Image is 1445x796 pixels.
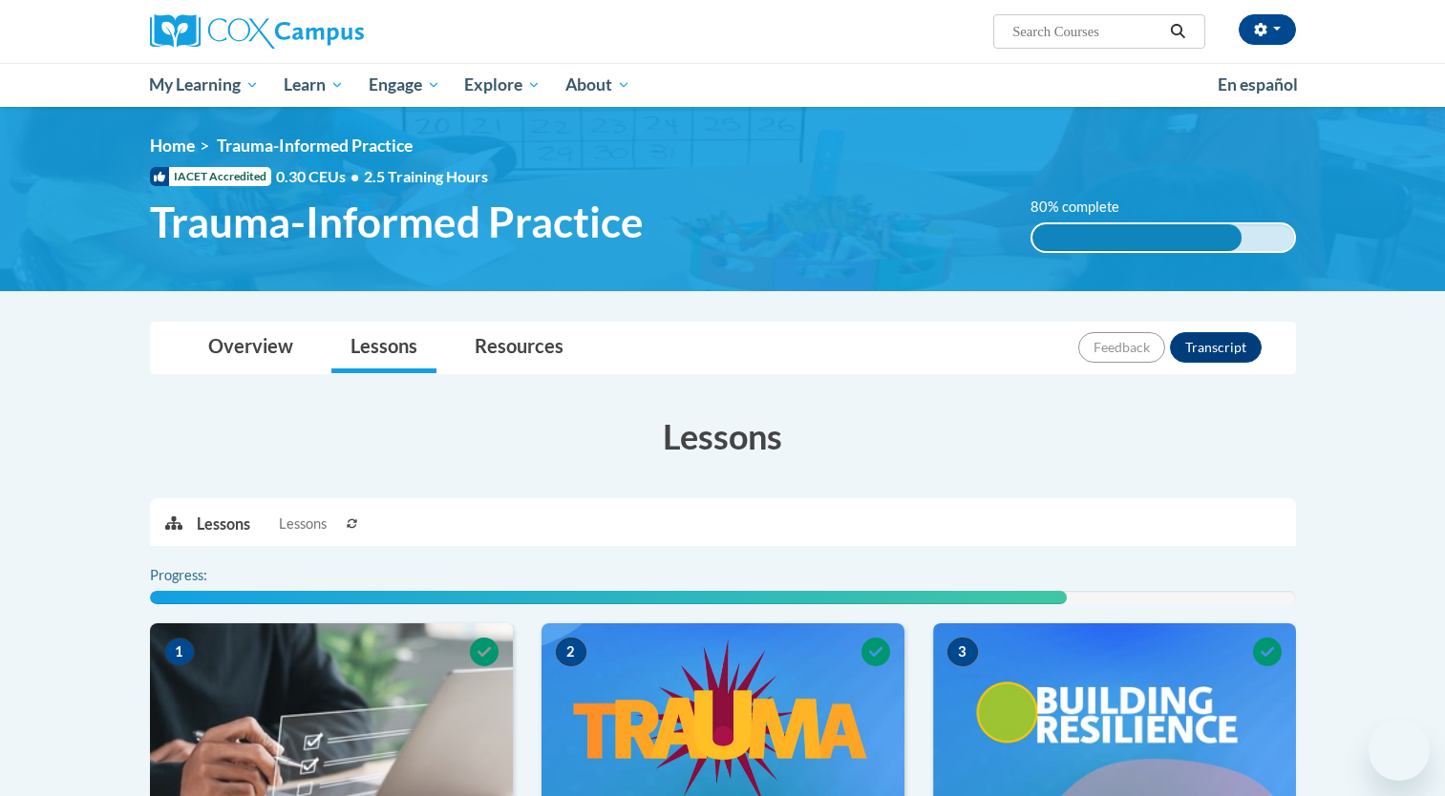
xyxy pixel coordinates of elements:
button: Feedback [1078,332,1165,363]
a: About [553,63,643,107]
a: Lessons [331,323,436,373]
span: Explore [464,73,541,96]
span: About [565,73,630,96]
span: Trauma-Informed Practice [217,136,413,156]
span: • [351,167,359,185]
span: 0.30 CEUs [276,166,364,187]
div: 80% complete [1032,224,1242,251]
span: Learn [284,73,344,96]
h3: Lessons [150,412,1296,460]
span: Lessons [279,513,327,534]
a: Explore [452,63,553,107]
a: Home [150,136,195,156]
p: Lessons [197,513,250,534]
button: Search [1163,20,1192,43]
a: Overview [189,323,312,373]
a: Engage [356,63,453,107]
a: En español [1205,65,1310,105]
span: 2 [556,638,586,666]
input: Search Courses [1010,20,1163,43]
label: 80% complete [1031,197,1140,218]
iframe: Button to launch messaging window [1369,720,1430,781]
span: My Learning [149,73,259,96]
a: Cox Campus [150,14,513,49]
span: 2.5 Training Hours [364,167,488,185]
a: My Learning [138,63,272,107]
img: Cox Campus [150,14,364,49]
span: 1 [164,638,195,666]
button: Account Settings [1239,14,1296,45]
span: Engage [369,73,440,96]
a: Resources [456,323,583,373]
button: Transcript [1170,332,1262,363]
label: Progress: [150,565,260,586]
span: En español [1218,74,1298,94]
span: 3 [947,638,978,666]
div: Main menu [121,63,1325,107]
a: Learn [271,63,356,107]
span: Trauma-Informed Practice [150,197,644,247]
span: IACET Accredited [150,167,271,186]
